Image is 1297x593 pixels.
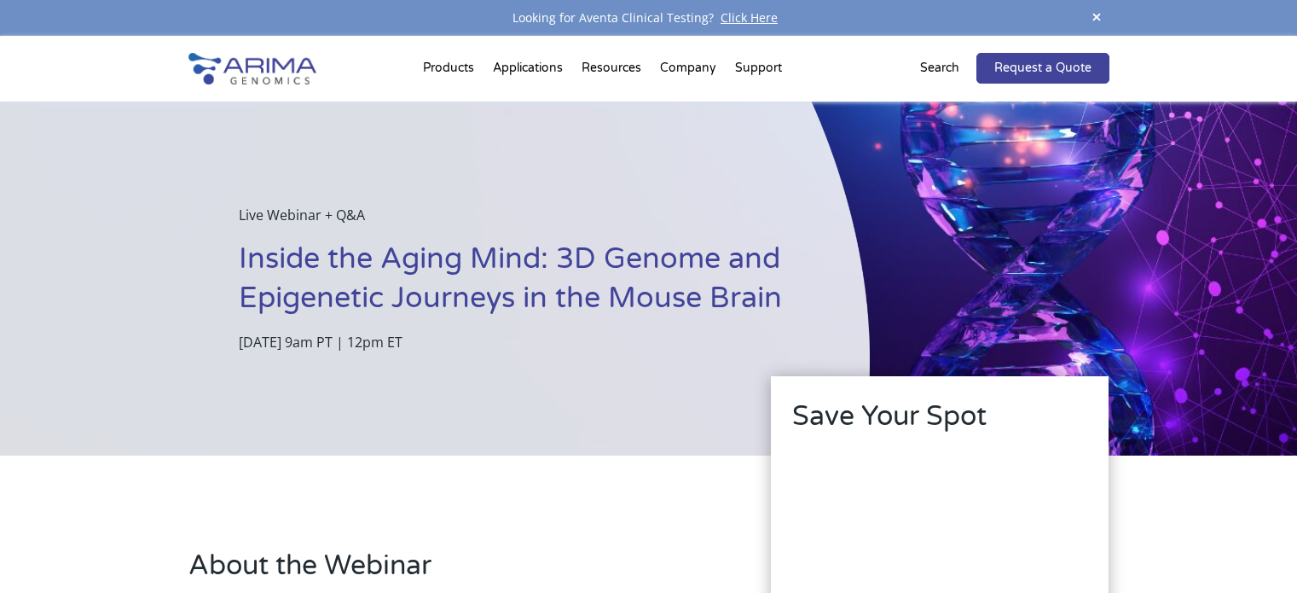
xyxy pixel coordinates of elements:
[976,53,1109,84] a: Request a Quote
[920,57,959,79] p: Search
[239,240,785,331] h1: Inside the Aging Mind: 3D Genome and Epigenetic Journeys in the Mouse Brain
[714,9,785,26] a: Click Here
[188,7,1109,29] div: Looking for Aventa Clinical Testing?
[792,398,1087,449] h2: Save Your Spot
[239,204,785,240] p: Live Webinar + Q&A
[188,53,316,84] img: Arima-Genomics-logo
[239,331,785,353] p: [DATE] 9am PT | 12pm ET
